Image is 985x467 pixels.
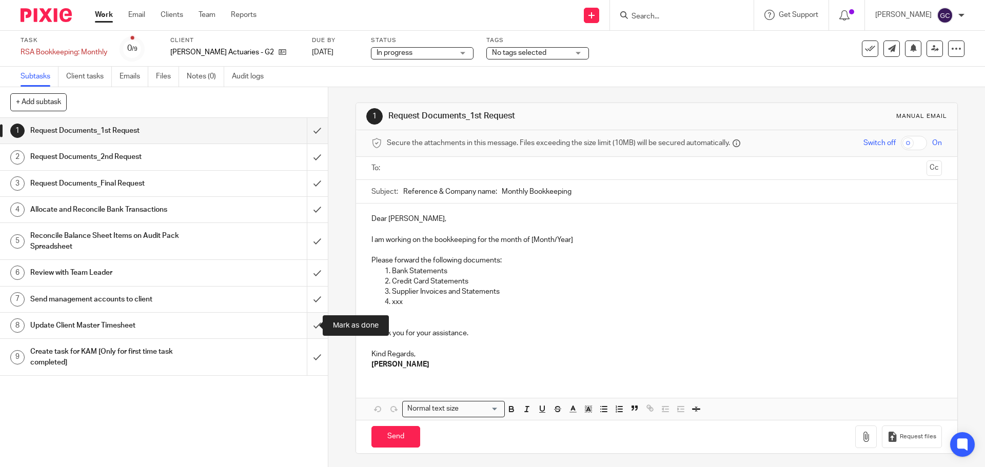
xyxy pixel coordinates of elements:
a: Reports [231,10,257,20]
p: I am working on the bookkeeping for the month of [Month/Year] [371,235,941,245]
a: Files [156,67,179,87]
img: svg%3E [937,7,953,24]
label: Status [371,36,474,45]
label: Subject: [371,187,398,197]
h1: Request Documents_1st Request [30,123,208,138]
input: Search [631,12,723,22]
p: Credit Card Statements [392,276,941,287]
button: + Add subtask [10,93,67,111]
p: Please forward the following documents: [371,255,941,266]
span: [DATE] [312,49,333,56]
small: /9 [132,46,137,52]
label: Task [21,36,107,45]
div: 4 [10,202,25,217]
label: Client [170,36,299,45]
p: Supplier Invoices and Statements [392,287,941,297]
span: Get Support [779,11,818,18]
h1: Update Client Master Timesheet [30,318,208,333]
p: Bank Statements [392,266,941,276]
h1: Allocate and Reconcile Bank Transactions [30,202,208,217]
div: 5 [10,234,25,249]
span: Normal text size [405,403,461,414]
h1: Reconcile Balance Sheet Items on Audit Pack Spreadsheet [30,228,208,254]
span: Secure the attachments in this message. Files exceeding the size limit (10MB) will be secured aut... [387,138,730,148]
span: On [932,138,942,148]
div: 8 [10,318,25,333]
span: No tags selected [492,49,546,56]
h1: Create task for KAM [Only for first time task completed] [30,344,208,370]
button: Request files [882,425,941,449]
span: Switch off [863,138,896,148]
a: Notes (0) [187,67,224,87]
h1: Send management accounts to client [30,292,208,307]
input: Search for option [462,403,499,414]
div: 1 [10,124,25,138]
a: Emails [120,67,148,87]
label: Tags [486,36,589,45]
img: Pixie [21,8,72,22]
div: 7 [10,292,25,307]
span: Request files [900,433,936,441]
a: Work [95,10,113,20]
a: Clients [161,10,183,20]
div: Search for option [402,401,505,417]
div: 9 [10,350,25,364]
div: 0 [127,43,137,54]
a: Subtasks [21,67,58,87]
a: Client tasks [66,67,112,87]
a: Email [128,10,145,20]
a: Team [199,10,215,20]
h1: Request Documents_2nd Request [30,149,208,165]
h1: Review with Team Leader [30,265,208,280]
label: To: [371,163,383,173]
h1: Request Documents_Final Request [30,176,208,191]
span: In progress [377,49,412,56]
div: 3 [10,176,25,191]
p: [PERSON_NAME] Actuaries - G2385 [170,47,273,57]
h1: Request Documents_1st Request [388,111,679,121]
div: Manual email [896,112,947,120]
p: [PERSON_NAME] [875,10,932,20]
div: 1 [366,108,383,125]
strong: [PERSON_NAME] [371,361,429,368]
div: 6 [10,266,25,280]
input: Send [371,426,420,448]
p: xxx [392,297,941,307]
a: Audit logs [232,67,271,87]
div: RSA Bookkeeping: Monthly [21,47,107,57]
label: Due by [312,36,358,45]
p: Thank you for your assistance. [371,328,941,338]
p: Kind Regards, [371,349,941,359]
button: Cc [927,160,942,176]
div: 2 [10,150,25,165]
p: Dear [PERSON_NAME], [371,214,941,224]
